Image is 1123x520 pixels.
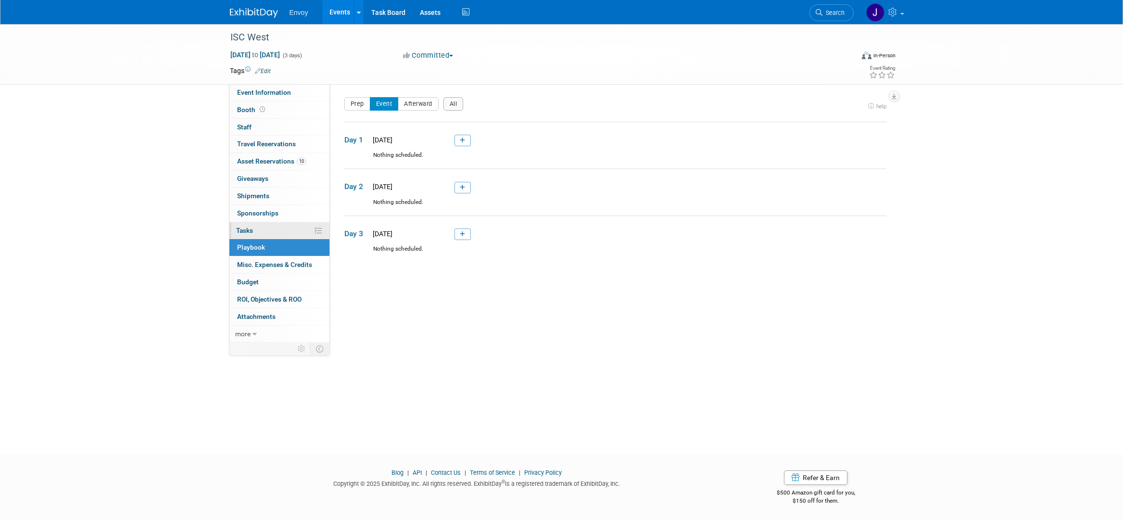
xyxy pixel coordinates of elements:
div: Nothing scheduled. [344,151,886,168]
td: Personalize Event Tab Strip [293,342,310,355]
span: Travel Reservations [237,140,296,148]
a: Tasks [229,222,329,239]
span: Day 1 [344,135,368,145]
span: Booth not reserved yet [258,106,267,113]
a: Travel Reservations [229,136,329,152]
span: | [423,469,429,476]
a: Refer & Earn [784,470,847,485]
span: Asset Reservations [237,157,306,165]
img: Joanna Zerga [866,3,884,22]
span: more [235,330,251,338]
a: Event Information [229,84,329,101]
a: Edit [255,68,271,75]
td: Tags [230,66,271,76]
a: Sponsorships [229,205,329,222]
div: Nothing scheduled. [344,245,886,262]
span: Event Information [237,89,291,96]
span: Misc. Expenses & Credits [237,261,312,268]
div: $500 Amazon gift card for you, [738,482,894,505]
button: Event [370,97,399,111]
div: Event Rating [869,66,895,71]
img: Format-Inperson.png [862,51,871,59]
span: to [251,51,260,59]
span: Playbook [237,243,265,251]
button: Committed [400,51,457,61]
span: Search [822,9,845,16]
div: ISC West [227,29,839,46]
a: Terms of Service [470,469,515,476]
a: Contact Us [431,469,461,476]
span: Tasks [236,227,253,234]
td: Toggle Event Tabs [310,342,329,355]
a: Misc. Expenses & Credits [229,256,329,273]
a: Search [809,4,854,21]
div: Copyright © 2025 ExhibitDay, Inc. All rights reserved. ExhibitDay is a registered trademark of Ex... [230,477,724,488]
button: All [443,97,464,111]
a: ROI, Objectives & ROO [229,291,329,308]
a: Giveaways [229,170,329,187]
a: Asset Reservations10 [229,153,329,170]
button: Afterward [398,97,439,111]
span: Day 2 [344,181,368,192]
span: help [876,103,886,110]
span: Day 3 [344,228,368,239]
span: [DATE] [370,183,392,190]
span: | [517,469,523,476]
span: Envoy [290,9,308,16]
span: Sponsorships [237,209,278,217]
span: | [462,469,468,476]
span: [DATE] [DATE] [230,51,280,59]
a: Staff [229,119,329,136]
a: API [413,469,422,476]
span: 10 [297,158,306,165]
sup: ® [502,479,505,484]
span: | [405,469,411,476]
span: Shipments [237,192,269,200]
span: Budget [237,278,259,286]
div: $150 off for them. [738,497,894,505]
img: ExhibitDay [230,8,278,18]
button: Prep [344,97,370,111]
a: more [229,326,329,342]
a: Budget [229,274,329,291]
a: Booth [229,101,329,118]
span: [DATE] [370,230,392,238]
a: Playbook [229,239,329,256]
span: Giveaways [237,175,268,182]
a: Blog [391,469,404,476]
span: ROI, Objectives & ROO [237,295,302,303]
a: Shipments [229,188,329,204]
span: Attachments [237,313,276,320]
span: (3 days) [282,52,302,59]
span: [DATE] [370,136,392,144]
div: In-Person [873,52,896,59]
div: Nothing scheduled. [344,198,886,215]
a: Privacy Policy [524,469,562,476]
span: Staff [237,123,252,131]
span: Booth [237,106,267,114]
div: Event Format [797,50,896,64]
a: Attachments [229,308,329,325]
